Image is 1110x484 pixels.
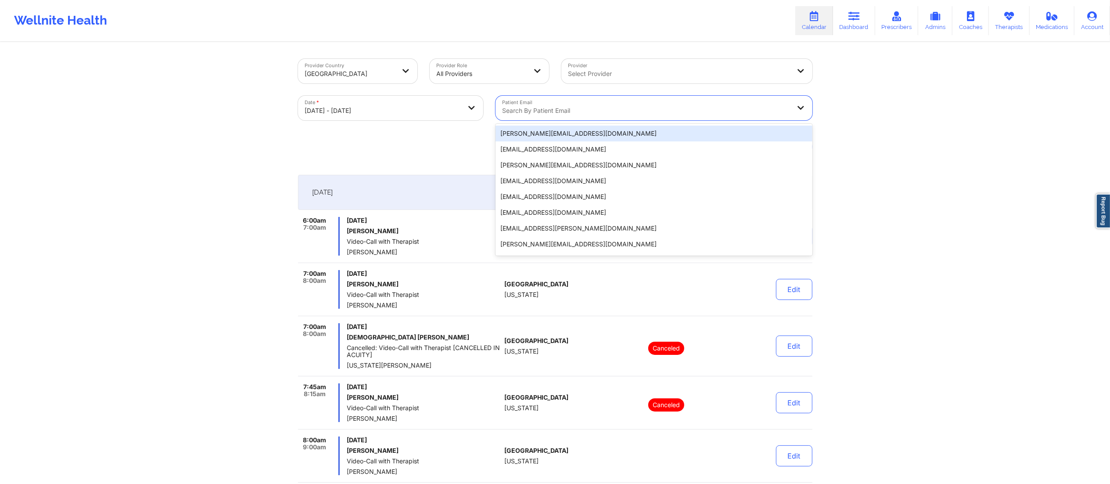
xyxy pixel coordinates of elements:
span: 6:00am [303,217,326,224]
span: Video-Call with Therapist [347,405,501,412]
div: [DATE] - [DATE] [305,101,461,120]
span: 7:00am [303,224,326,231]
span: 7:45am [303,383,326,390]
span: [DATE] [347,270,501,277]
span: Video-Call with Therapist [347,238,501,245]
span: Video-Call with Therapist [347,458,501,465]
h6: [PERSON_NAME] [347,228,501,235]
h6: [PERSON_NAME] [347,447,501,454]
span: [PERSON_NAME] [347,249,501,256]
p: Canceled [648,398,684,412]
span: 8:00am [303,330,326,337]
div: [EMAIL_ADDRESS][DOMAIN_NAME] [496,189,812,205]
span: [GEOGRAPHIC_DATA] [504,281,568,288]
div: [EMAIL_ADDRESS][DOMAIN_NAME] [496,252,812,268]
button: Edit [776,392,812,413]
h6: [PERSON_NAME] [347,394,501,401]
span: Video-Call with Therapist [347,291,501,298]
a: Medications [1030,6,1075,35]
span: [DATE] [347,437,501,444]
a: Therapists [989,6,1030,35]
span: [DATE] [347,217,501,224]
h6: [PERSON_NAME] [347,281,501,288]
span: [DATE] [313,188,333,197]
div: [EMAIL_ADDRESS][DOMAIN_NAME] [496,205,812,220]
a: Admins [918,6,952,35]
div: [PERSON_NAME][EMAIL_ADDRESS][DOMAIN_NAME] [496,236,812,252]
span: 7:00am [303,323,326,330]
span: 9:00am [303,444,326,451]
div: [EMAIL_ADDRESS][DOMAIN_NAME] [496,173,812,189]
span: [GEOGRAPHIC_DATA] [504,337,568,344]
span: [US_STATE] [504,348,539,355]
div: [EMAIL_ADDRESS][DOMAIN_NAME] [496,141,812,157]
span: [US_STATE] [504,291,539,298]
span: [US_STATE][PERSON_NAME] [347,362,501,369]
a: Report Bug [1096,194,1110,228]
a: Prescribers [875,6,919,35]
span: [GEOGRAPHIC_DATA] [504,447,568,454]
span: [PERSON_NAME] [347,415,501,422]
span: [US_STATE] [504,405,539,412]
button: Edit [776,279,812,300]
div: [PERSON_NAME][EMAIL_ADDRESS][DOMAIN_NAME] [496,157,812,173]
div: All Providers [437,64,527,83]
span: [PERSON_NAME] [347,468,501,475]
button: Edit [776,445,812,466]
button: Edit [776,336,812,357]
a: Account [1074,6,1110,35]
p: Canceled [648,342,684,355]
span: [GEOGRAPHIC_DATA] [504,394,568,401]
h6: [DEMOGRAPHIC_DATA] [PERSON_NAME] [347,334,501,341]
span: [DATE] [347,323,501,330]
span: 8:15am [304,390,326,397]
span: 8:00am [303,277,326,284]
span: [PERSON_NAME] [347,302,501,309]
span: 7:00am [303,270,326,277]
a: Coaches [952,6,989,35]
span: [DATE] [347,383,501,390]
span: [US_STATE] [504,458,539,465]
div: [GEOGRAPHIC_DATA] [305,64,395,83]
div: [EMAIL_ADDRESS][PERSON_NAME][DOMAIN_NAME] [496,220,812,236]
span: Cancelled: Video-Call with Therapist [CANCELLED IN ACUITY] [347,344,501,358]
div: [PERSON_NAME][EMAIL_ADDRESS][DOMAIN_NAME] [496,126,812,141]
span: 8:00am [303,437,326,444]
a: Calendar [795,6,833,35]
a: Dashboard [833,6,875,35]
